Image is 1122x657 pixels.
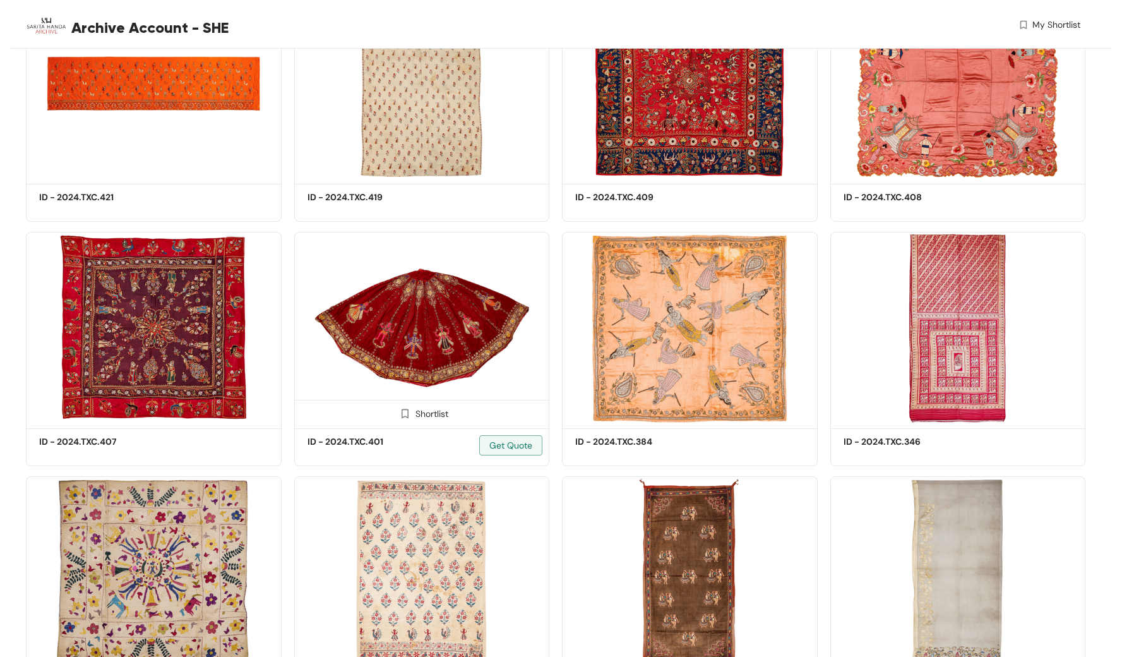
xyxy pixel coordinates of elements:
span: Get Quote [489,438,532,452]
button: Get Quote [479,435,542,455]
img: Buyer Portal [26,5,67,46]
img: 09c3e47c-87ac-492f-bb22-abefc2adc5e4 [562,232,818,425]
span: My Shortlist [1032,18,1080,32]
img: c36a1245-a93e-4f47-b1ec-b683ddb68b3c [830,232,1086,425]
h5: ID - 2024.TXC.419 [307,191,415,204]
h5: ID - 2024.TXC.384 [575,435,683,449]
h5: ID - 2024.TXC.346 [844,435,951,449]
img: bb1da503-baee-4fdc-9ce0-d02cd16b74a7 [26,232,282,425]
h5: ID - 2024.TXC.409 [575,191,683,204]
img: wishlist [1018,18,1029,32]
h5: ID - 2024.TXC.407 [39,435,146,449]
img: 3eabcad4-b3e2-48eb-817a-a40d84c9ee39 [294,232,550,425]
div: Shortlist [395,407,448,419]
h5: ID - 2024.TXC.421 [39,191,146,204]
h5: ID - 2024.TXC.401 [307,435,415,449]
h5: ID - 2024.TXC.408 [844,191,951,204]
img: Shortlist [399,407,411,419]
span: Archive Account - SHE [71,16,229,39]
